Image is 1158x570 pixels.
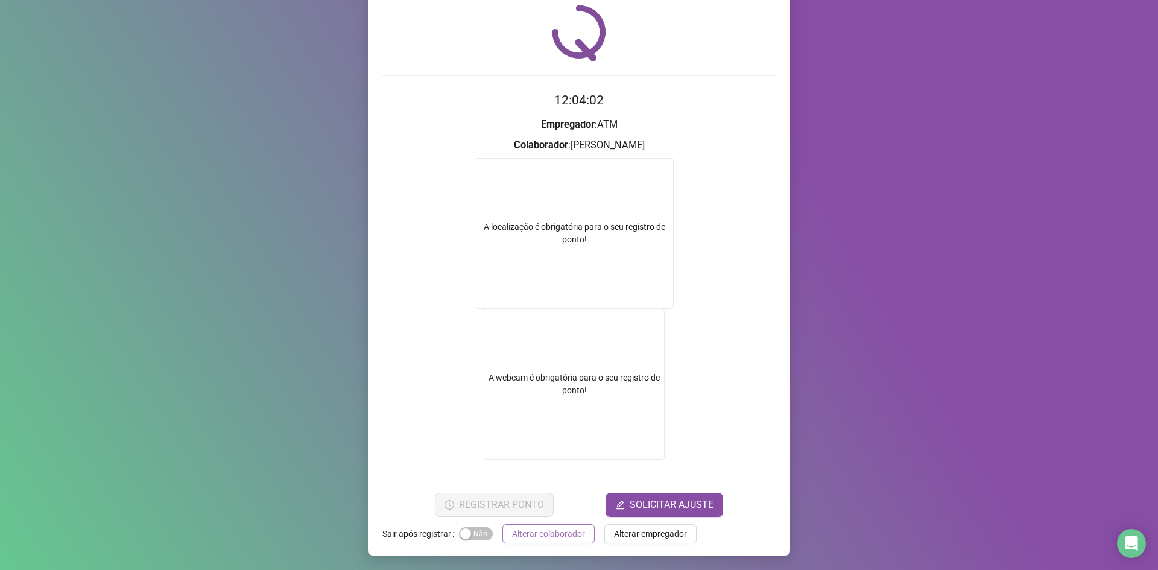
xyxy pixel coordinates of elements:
span: Alterar colaborador [512,527,585,540]
h3: : ATM [382,117,776,133]
strong: Empregador [541,119,595,130]
span: Alterar empregador [614,527,687,540]
strong: Colaborador [514,139,568,151]
h3: : [PERSON_NAME] [382,138,776,153]
div: A webcam é obrigatória para o seu registro de ponto! [484,309,665,460]
label: Sair após registrar [382,524,459,543]
div: Open Intercom Messenger [1117,529,1146,558]
button: Alterar colaborador [502,524,595,543]
span: SOLICITAR AJUSTE [630,498,713,512]
time: 12:04:02 [554,93,604,107]
img: QRPoint [552,5,606,61]
button: REGISTRAR PONTO [435,493,554,517]
span: edit [615,500,625,510]
div: A localização é obrigatória para o seu registro de ponto! [475,221,673,246]
button: editSOLICITAR AJUSTE [606,493,723,517]
button: Alterar empregador [604,524,697,543]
